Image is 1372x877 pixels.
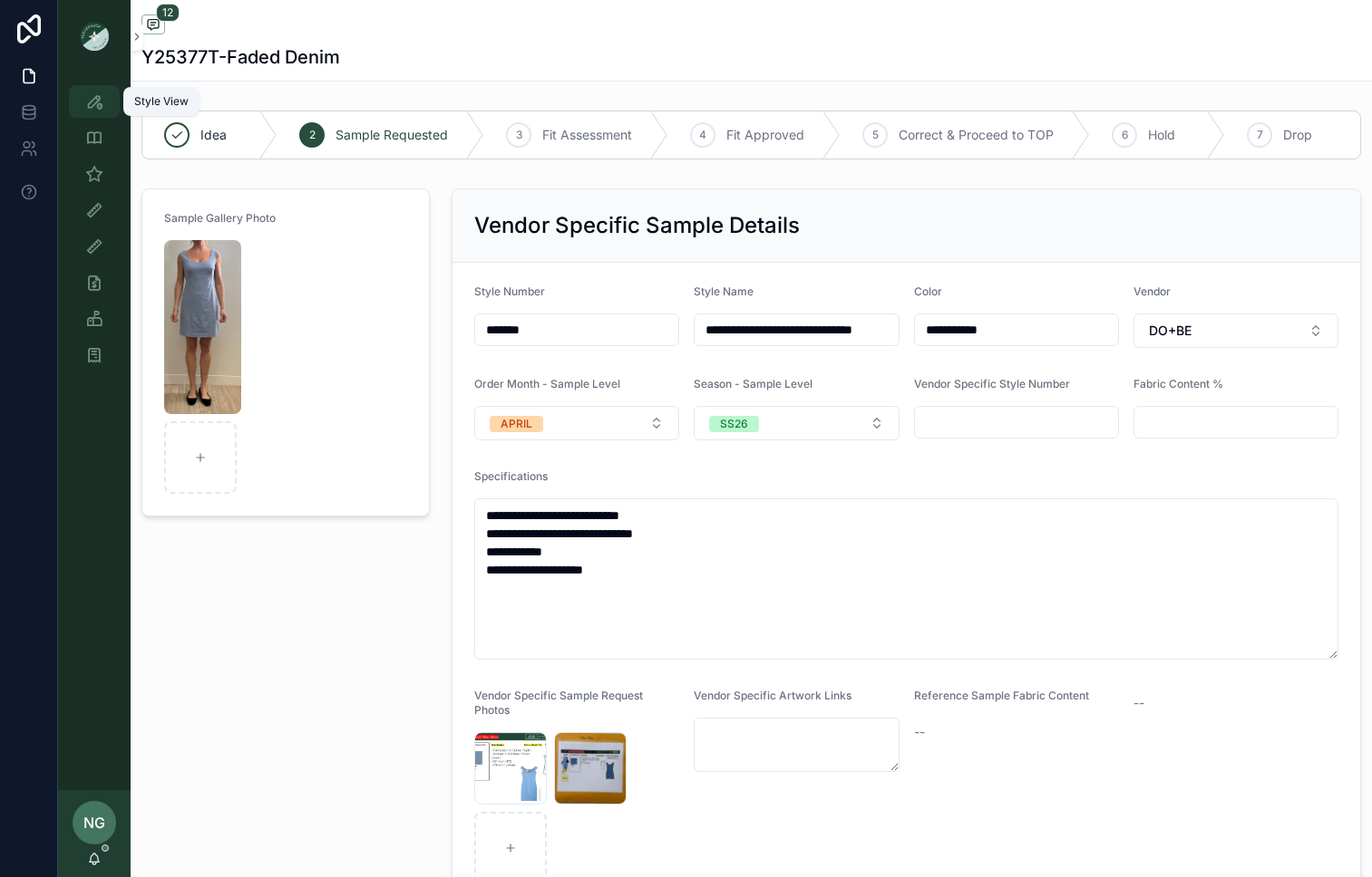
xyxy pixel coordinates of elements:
[694,377,812,390] span: Season - Sample Level
[1134,313,1338,348] button: Select Button
[1122,128,1128,142] span: 6
[474,211,800,240] h2: Vendor Specific Sample Details
[1134,377,1223,390] span: Fabric Content %
[1257,128,1263,142] span: 7
[164,211,276,225] span: Sample Gallery Photo
[694,284,754,298] span: Style Name
[474,406,679,440] button: Select Button
[80,22,109,51] img: App logo
[726,126,804,144] span: Fit Approved
[1134,284,1171,298] span: Vendor
[474,284,545,298] span: Style Number
[164,240,241,414] img: Screenshot-2025-08-25-at-4.32.50-PM.png
[200,126,227,144] span: Idea
[1283,126,1312,144] span: Drop
[914,284,942,298] span: Color
[156,4,180,22] span: 12
[694,406,899,440] button: Select Button
[1134,694,1144,712] span: --
[141,44,340,70] h1: Y25377T-Faded Denim
[516,128,522,142] span: 3
[474,689,643,717] span: Vendor Specific Sample Request Photos
[474,377,620,390] span: Order Month - Sample Level
[542,126,632,144] span: Fit Assessment
[83,812,105,834] span: NG
[699,128,706,142] span: 4
[58,72,131,395] div: scrollable content
[1149,322,1192,340] span: DO+BE
[914,689,1089,702] span: Reference Sample Fabric Content
[872,128,879,142] span: 5
[336,126,448,144] span: Sample Requested
[914,377,1070,390] span: Vendor Specific Style Number
[141,14,165,37] button: 12
[309,128,316,142] span: 2
[474,469,548,483] span: Specifications
[694,689,851,702] span: Vendor Specific Artwork Links
[134,94,189,109] div: Style View
[501,416,532,432] div: APRIL
[720,416,748,432] div: SS26
[1148,126,1175,144] span: Hold
[899,126,1054,144] span: Correct & Proceed to TOP
[914,723,925,741] span: --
